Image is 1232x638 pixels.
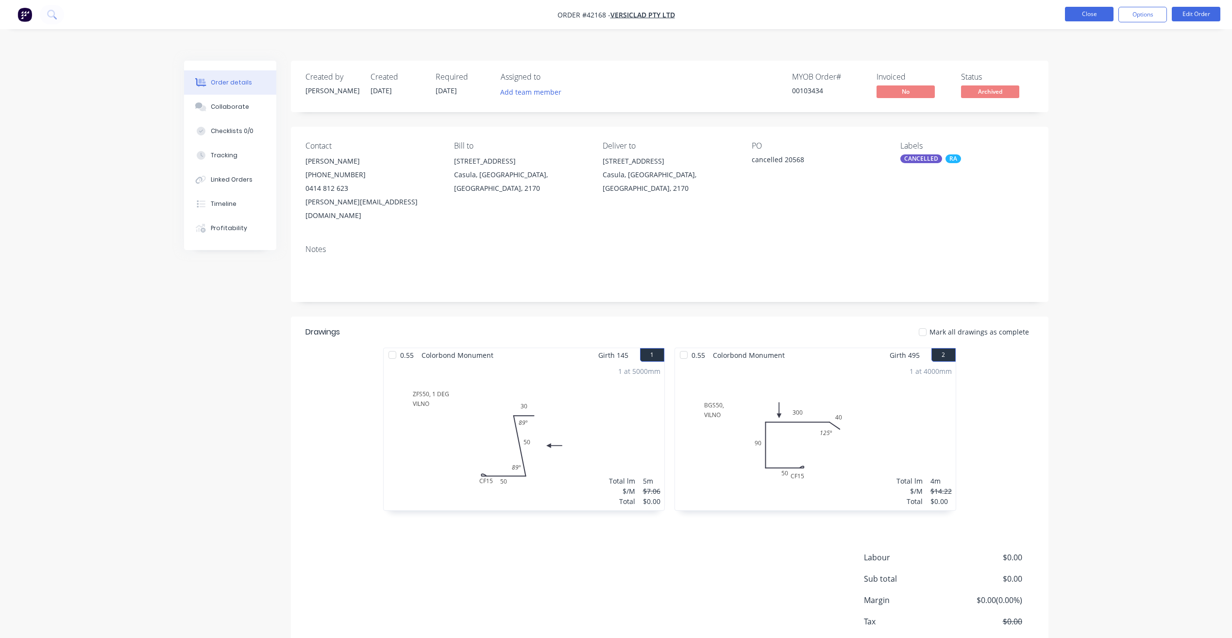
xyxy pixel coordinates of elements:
div: Order details [211,78,252,87]
span: Labour [864,552,950,563]
div: Total [609,496,635,506]
div: [PERSON_NAME] [305,85,359,96]
div: 5m [643,476,660,486]
div: CANCELLED [900,154,942,163]
button: Linked Orders [184,168,276,192]
span: Order #42168 - [557,10,610,19]
img: Factory [17,7,32,22]
div: Labels [900,141,1033,151]
button: 2 [931,348,956,362]
div: $14.22 [930,486,952,496]
button: Add team member [495,85,566,99]
div: 00103434 [792,85,865,96]
div: [PHONE_NUMBER] [305,168,439,182]
div: 0414 812 623 [305,182,439,195]
span: $0.00 [950,573,1022,585]
div: 4m [930,476,952,486]
span: $0.00 [950,616,1022,627]
span: Colorbond Monument [709,348,789,362]
span: Mark all drawings as complete [929,327,1029,337]
span: Girth 145 [598,348,628,362]
button: Order details [184,70,276,95]
div: $7.06 [643,486,660,496]
span: No [877,85,935,98]
div: ZFS50, 1 DEGVILNOCF1550503089º89º1 at 5000mmTotal lm$/MTotal5m$7.06$0.00 [384,362,664,510]
div: Contact [305,141,439,151]
div: Total lm [609,476,635,486]
div: RA [945,154,961,163]
div: Timeline [211,200,236,208]
button: Tracking [184,143,276,168]
div: [STREET_ADDRESS]Casula, [GEOGRAPHIC_DATA], [GEOGRAPHIC_DATA], 2170 [603,154,736,195]
div: Profitability [211,224,247,233]
div: Created by [305,72,359,82]
div: Total lm [896,476,923,486]
div: [PERSON_NAME] [305,154,439,168]
span: 0.55 [396,348,418,362]
div: Required [436,72,489,82]
div: Drawings [305,326,340,338]
button: 1 [640,348,664,362]
div: $0.00 [643,496,660,506]
div: [PERSON_NAME][EMAIL_ADDRESS][DOMAIN_NAME] [305,195,439,222]
div: Invoiced [877,72,949,82]
div: [STREET_ADDRESS]Casula, [GEOGRAPHIC_DATA], [GEOGRAPHIC_DATA], 2170 [454,154,587,195]
div: Bill to [454,141,587,151]
button: Timeline [184,192,276,216]
div: Collaborate [211,102,249,111]
span: [DATE] [436,86,457,95]
div: PO [752,141,885,151]
div: Notes [305,245,1034,254]
span: Colorbond Monument [418,348,497,362]
div: Deliver to [603,141,736,151]
div: MYOB Order # [792,72,865,82]
div: Assigned to [501,72,598,82]
div: $/M [609,486,635,496]
span: Sub total [864,573,950,585]
div: BGS50,VILNOCF15509030040125º1 at 4000mmTotal lm$/MTotal4m$14.22$0.00 [675,362,956,510]
a: VERSICLAD PTY LTD [610,10,675,19]
div: Casula, [GEOGRAPHIC_DATA], [GEOGRAPHIC_DATA], 2170 [603,168,736,195]
span: Archived [961,85,1019,98]
button: Close [1065,7,1114,21]
button: Checklists 0/0 [184,119,276,143]
span: Girth 495 [890,348,920,362]
button: Add team member [501,85,567,99]
div: $/M [896,486,923,496]
span: Tax [864,616,950,627]
button: Options [1118,7,1167,22]
span: 0.55 [688,348,709,362]
span: $0.00 ( 0.00 %) [950,594,1022,606]
div: $0.00 [930,496,952,506]
button: Profitability [184,216,276,240]
div: Casula, [GEOGRAPHIC_DATA], [GEOGRAPHIC_DATA], 2170 [454,168,587,195]
button: Collaborate [184,95,276,119]
span: Margin [864,594,950,606]
button: Edit Order [1172,7,1220,21]
div: [PERSON_NAME][PHONE_NUMBER]0414 812 623[PERSON_NAME][EMAIL_ADDRESS][DOMAIN_NAME] [305,154,439,222]
div: [STREET_ADDRESS] [454,154,587,168]
div: 1 at 5000mm [618,366,660,376]
div: Tracking [211,151,237,160]
div: cancelled 20568 [752,154,873,168]
div: Checklists 0/0 [211,127,253,135]
div: Total [896,496,923,506]
div: Status [961,72,1034,82]
span: $0.00 [950,552,1022,563]
div: Linked Orders [211,175,253,184]
span: [DATE] [371,86,392,95]
div: Created [371,72,424,82]
div: 1 at 4000mm [910,366,952,376]
div: [STREET_ADDRESS] [603,154,736,168]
